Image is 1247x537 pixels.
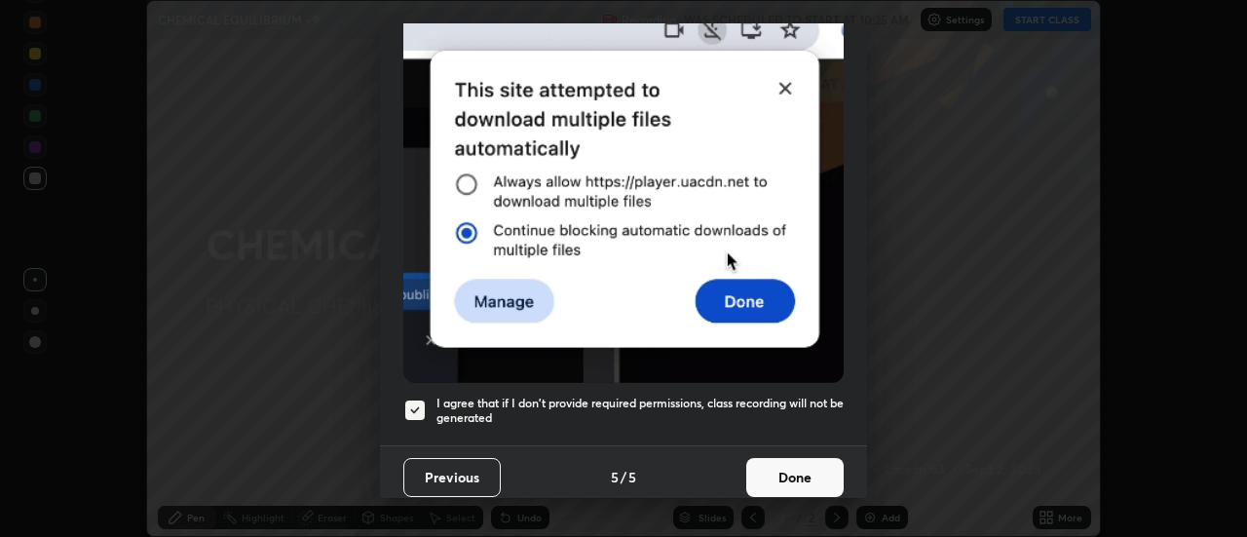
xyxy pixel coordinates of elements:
button: Done [746,458,844,497]
h4: / [621,467,626,487]
h4: 5 [611,467,619,487]
h4: 5 [628,467,636,487]
button: Previous [403,458,501,497]
h5: I agree that if I don't provide required permissions, class recording will not be generated [436,396,844,426]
